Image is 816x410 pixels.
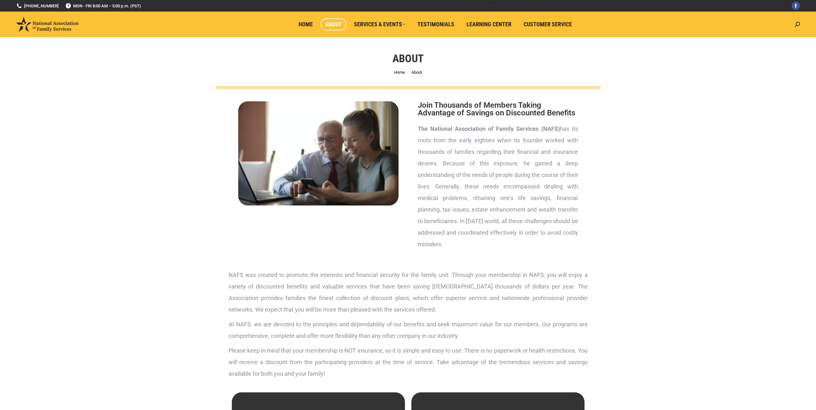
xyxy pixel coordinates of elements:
span: About [325,21,342,28]
span: Testimonials [417,21,454,28]
span: Customer Service [524,21,572,28]
span: Services & Events [354,21,405,28]
img: National Association of Family Services [16,17,79,32]
p: Please keep in mind that your membership is NOT insurance, so it is simple and easy to use. There... [229,345,588,380]
img: About National Association of Family Services [238,101,399,205]
span: Learning Center [467,21,511,28]
p: NAFS was created to promote the interests and financial security for the family unit. Through you... [229,269,588,315]
a: Customer Service [519,18,576,30]
a: Learning Center [462,18,516,30]
span: MON - FRI 8:00 AM – 5:00 p.m. (PST) [65,3,141,9]
a: [PHONE_NUMBER] [16,3,59,9]
a: Facebook page opens in new window [792,2,800,10]
a: Testimonials [413,18,459,30]
a: Home [294,18,317,30]
p: has its roots from the early eighties when its founder worked with thousands of families regardin... [418,123,578,250]
p: At NAFS, we are devoted to the principles and dependability of our benefits and seek maximum valu... [229,319,588,342]
a: Home [394,70,405,75]
a: About [321,18,346,30]
h2: Join Thousands of Members Taking Advantage of Savings on Discounted Benefits [418,101,578,117]
span: About [411,70,422,75]
strong: The National Association of Family Services (NAFS) [418,125,560,132]
span: Home [299,21,313,28]
h1: About [392,51,424,65]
